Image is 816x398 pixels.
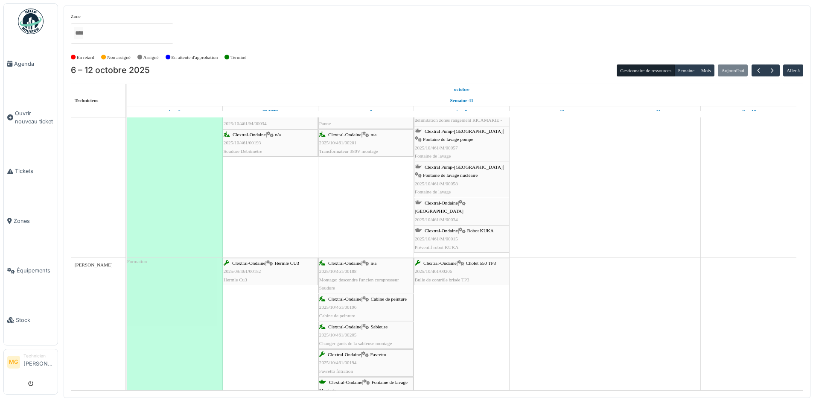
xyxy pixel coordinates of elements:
span: Cabine de peinture [370,296,407,301]
span: 2025/10/461/M/00058 [415,181,458,186]
li: MG [7,356,20,369]
span: n/a [275,132,281,137]
span: 2025/10/461/M/00034 [224,121,267,126]
span: Clextral Pump-[GEOGRAPHIC_DATA] [425,164,503,170]
span: n/a [370,260,376,266]
div: Technicien [23,353,54,359]
h2: 6 – 12 octobre 2025 [71,65,150,76]
span: 2025/10/461/00205 [319,332,357,337]
button: Semaine [674,64,698,76]
span: 2025/10/461/M/00057 [415,145,458,150]
div: | [319,295,413,320]
div: | [224,259,317,284]
span: Préventif Lodi 2 [415,225,446,230]
a: Tickets [4,146,58,196]
label: Zone [71,13,81,20]
a: Équipements [4,246,58,296]
span: 2025/10/461/00206 [415,269,452,274]
span: Formation [127,259,147,264]
label: Non assigné [107,54,131,61]
span: Préventif Lodi 2 [224,129,255,134]
span: Clextral-Ondaine [425,200,458,205]
span: 2025/10/461/00196 [319,304,357,310]
a: 10 octobre 2025 [548,106,567,117]
a: 9 octobre 2025 [454,106,469,117]
div: | [319,351,413,375]
span: Cabine de peinture [319,313,356,318]
label: Assigné [143,54,159,61]
a: Semaine 41 [448,95,475,106]
span: Clextral-Ondaine [328,132,361,137]
span: Hermle CU3 [274,260,299,266]
button: Aller à [783,64,803,76]
div: | [415,199,508,232]
span: 2025/10/461/00193 [224,140,261,145]
button: Gestionnaire de ressources [617,64,675,76]
span: 2025/10/461/00201 [319,140,357,145]
div: | [319,259,413,292]
a: Stock [4,296,58,345]
div: | [415,259,508,284]
button: Suivant [765,64,779,77]
span: Clextral-Ondaine [233,132,266,137]
span: 2025/10/461/M/00015 [415,236,458,241]
a: 6 octobre 2025 [452,84,472,95]
span: Transformateur 380V montage [319,149,378,154]
span: 2025/09/461/00152 [224,269,261,274]
span: Changer gants de la sableuse montage [319,341,392,346]
span: Demande marquage au sol (scotch ou peinture) délimitation zones rangement RICAMARIE - Salle bleue [415,109,505,131]
button: Mois [697,64,714,76]
span: Sableuse [370,324,388,329]
button: Aujourd'hui [718,64,748,76]
a: 12 octobre 2025 [739,106,758,117]
a: Zones [4,196,58,246]
span: [GEOGRAPHIC_DATA] [415,208,463,214]
span: 2025/10/461/00188 [319,269,357,274]
div: | [224,131,317,155]
span: Soudure Débitmètre [224,149,262,154]
img: Badge_color-CXgf-gQk.svg [18,9,44,34]
span: Clextral-Ondaine [328,352,361,357]
span: Fontaine de lavage pompe [423,137,473,142]
span: Cholet 550 TP3 [466,260,496,266]
span: Bulle de contrôle brisée TP3 [415,277,469,282]
span: Tickets [15,167,54,175]
label: Terminé [230,54,246,61]
span: [PERSON_NAME] [75,262,113,267]
span: n/a [370,132,376,137]
span: Préventif robot KUKA [415,245,459,250]
label: En attente d'approbation [171,54,218,61]
div: | [224,103,317,136]
input: Tous [74,27,83,39]
span: Favretto [370,352,386,357]
a: MG Technicien[PERSON_NAME] [7,353,54,373]
div: | [319,131,413,155]
div: | [415,163,508,196]
span: Fontaine de lavage [415,153,451,158]
span: Clextral Pump-[GEOGRAPHIC_DATA] [425,129,503,134]
span: Techniciens [75,98,99,103]
span: Agenda [14,60,54,68]
span: Panne [319,121,331,126]
span: Hermle Cu3 [224,277,247,282]
a: 7 octobre 2025 [260,106,281,117]
span: Favretto filtration [319,369,353,374]
span: Ouvrir nouveau ticket [15,109,54,126]
button: Précédent [752,64,766,77]
span: Robot KUKA [467,228,493,233]
span: Montage: descendre l'ancien compresseur Soudure [319,277,399,290]
a: 11 octobre 2025 [643,106,662,117]
span: Stock [16,316,54,324]
span: Clextral-Ondaine [425,228,458,233]
div: | [415,127,508,160]
a: Agenda [4,39,58,88]
div: | [319,323,413,348]
span: Fontaine de lavage [415,189,451,194]
span: Zones [14,217,54,225]
span: 2025/10/461/00194 [319,360,357,365]
div: | [415,227,508,252]
a: Ouvrir nouveau ticket [4,88,58,146]
li: [PERSON_NAME] [23,353,54,371]
span: Clextral-Ondaine [328,324,361,329]
label: En retard [77,54,94,61]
